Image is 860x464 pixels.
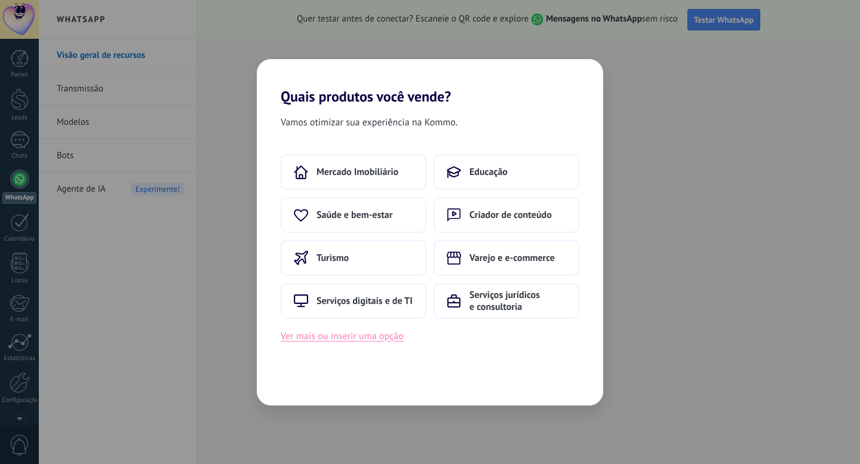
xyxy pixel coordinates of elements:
[317,295,413,307] span: Serviços digitais e de TI
[281,197,426,233] button: Saúde e bem-estar
[469,166,508,178] span: Educação
[317,209,392,221] span: Saúde e bem-estar
[434,283,579,319] button: Serviços jurídicos e consultoria
[281,115,457,130] span: Vamos otimizar sua experiência na Kommo.
[281,328,404,344] button: Ver mais ou inserir uma opção
[257,59,603,105] h2: Quais produtos você vende?
[469,209,552,221] span: Criador de conteúdo
[317,252,349,264] span: Turismo
[281,154,426,190] button: Mercado Imobiliário
[317,166,398,178] span: Mercado Imobiliário
[434,240,579,276] button: Varejo e e-commerce
[434,197,579,233] button: Criador de conteúdo
[469,252,555,264] span: Varejo e e-commerce
[281,283,426,319] button: Serviços digitais e de TI
[469,289,566,313] span: Serviços jurídicos e consultoria
[281,240,426,276] button: Turismo
[434,154,579,190] button: Educação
